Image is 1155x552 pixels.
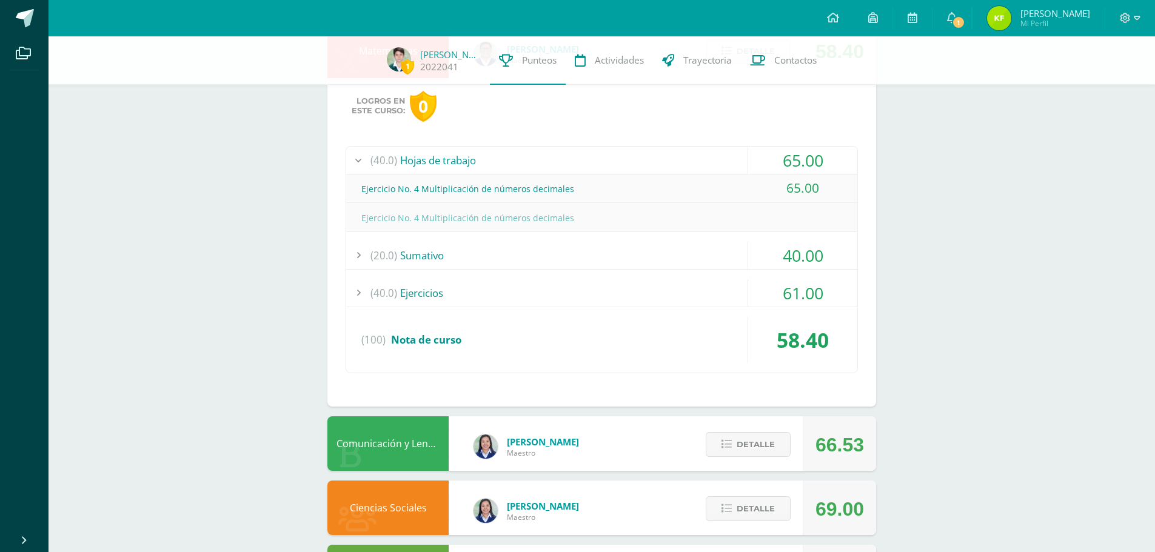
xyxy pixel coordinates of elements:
[987,6,1011,30] img: ba5e6f670b99f2225e0936995edee68a.png
[327,481,449,535] div: Ciencias Sociales
[952,16,965,29] span: 1
[327,416,449,471] div: Comunicación y Lenguaje L2
[387,47,411,71] img: b6d498a37fa1c61bf10caf9f4d64364f.png
[706,432,791,457] button: Detalle
[352,96,405,116] span: Logros en este curso:
[490,36,566,85] a: Punteos
[566,36,653,85] a: Actividades
[748,317,857,363] div: 58.40
[1020,18,1090,28] span: Mi Perfil
[370,242,397,269] span: (20.0)
[737,497,775,520] span: Detalle
[507,500,579,512] span: [PERSON_NAME]
[748,175,857,202] div: 65.00
[474,499,498,523] img: 0720b70caab395a5f554da48e8831271.png
[748,242,857,269] div: 40.00
[391,333,461,347] span: Nota de curso
[815,417,864,472] div: 66.53
[401,59,414,74] span: 1
[653,36,741,85] a: Trayectoria
[346,204,857,231] div: Ejercicio No. 4 Multiplicación de números decimales
[474,434,498,459] img: 0720b70caab395a5f554da48e8831271.png
[774,54,817,67] span: Contactos
[748,147,857,174] div: 65.00
[507,436,579,448] span: [PERSON_NAME]
[361,317,386,363] span: (100)
[420,48,481,61] a: [PERSON_NAME]
[346,147,857,174] div: Hojas de trabajo
[815,482,864,536] div: 69.00
[741,36,826,85] a: Contactos
[370,147,397,174] span: (40.0)
[346,175,857,202] div: Ejercicio No. 4 Multiplicación de números decimales
[346,279,857,307] div: Ejercicios
[370,279,397,307] span: (40.0)
[522,54,557,67] span: Punteos
[595,54,644,67] span: Actividades
[683,54,732,67] span: Trayectoria
[507,448,579,458] span: Maestro
[420,61,458,73] a: 2022041
[410,91,437,122] div: 0
[748,279,857,307] div: 61.00
[706,496,791,521] button: Detalle
[507,512,579,522] span: Maestro
[1020,7,1090,19] span: [PERSON_NAME]
[346,242,857,269] div: Sumativo
[737,433,775,456] span: Detalle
